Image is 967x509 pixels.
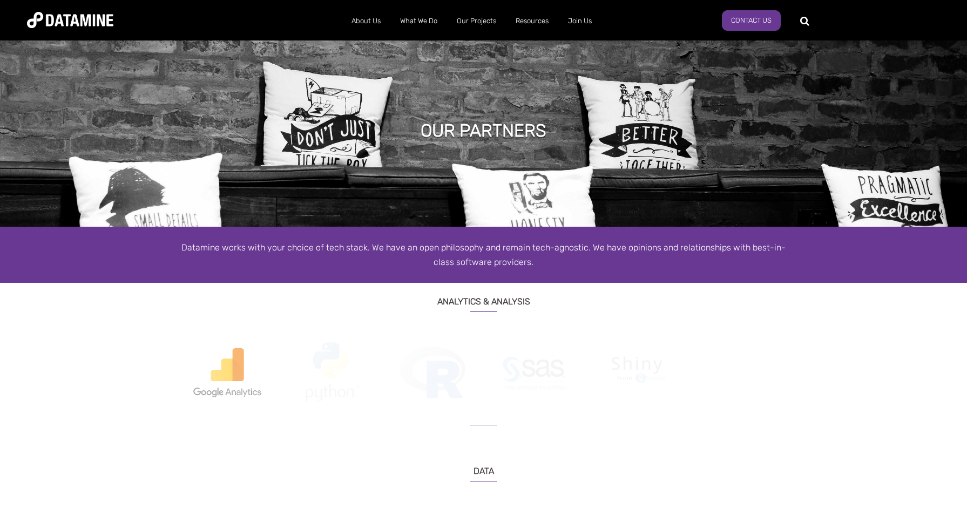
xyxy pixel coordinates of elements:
img: google-analytics sml.png [184,339,271,404]
a: Our Projects [447,7,506,35]
img: Python 230.png [287,339,373,405]
img: R 230.png [389,339,476,405]
h3: DATA [176,452,792,481]
img: Datamine [27,12,113,28]
h1: OUR PARTNERS [421,119,546,142]
img: shiny [594,339,681,401]
h3: ANALYTICS & ANALYSIS [176,283,792,312]
a: About Us [342,7,390,35]
a: What We Do [390,7,447,35]
a: Resources [506,7,558,35]
a: Join Us [558,7,601,35]
div: Datamine works with your choice of tech stack. We have an open philosophy and remain tech-agnosti... [176,240,792,269]
a: Contact Us [722,10,781,31]
img: SAS small.png [501,339,569,406]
